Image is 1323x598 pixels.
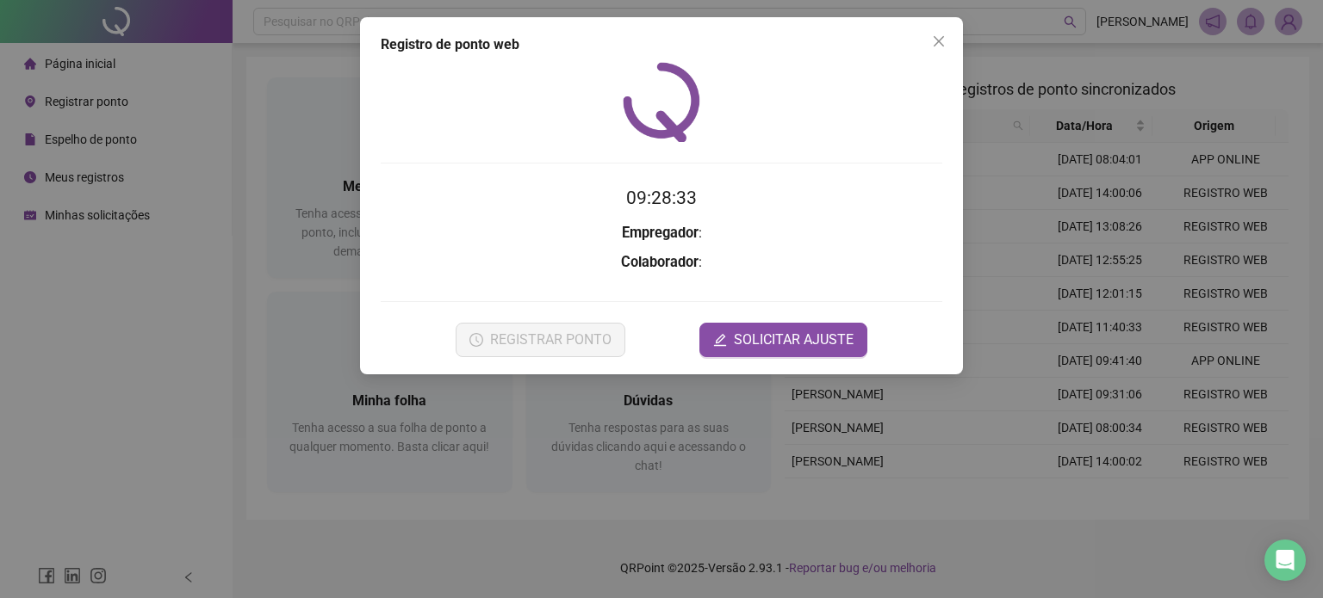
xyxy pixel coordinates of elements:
button: editSOLICITAR AJUSTE [699,323,867,357]
strong: Empregador [622,225,699,241]
button: REGISTRAR PONTO [456,323,625,357]
h3: : [381,222,942,244]
h3: : [381,251,942,274]
span: SOLICITAR AJUSTE [734,330,854,350]
span: edit [713,333,727,347]
img: QRPoint [623,62,700,142]
strong: Colaborador [621,254,699,270]
span: close [932,34,946,48]
div: Open Intercom Messenger [1264,539,1306,581]
time: 09:28:33 [626,188,697,208]
div: Registro de ponto web [381,34,942,55]
button: Close [925,28,953,55]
